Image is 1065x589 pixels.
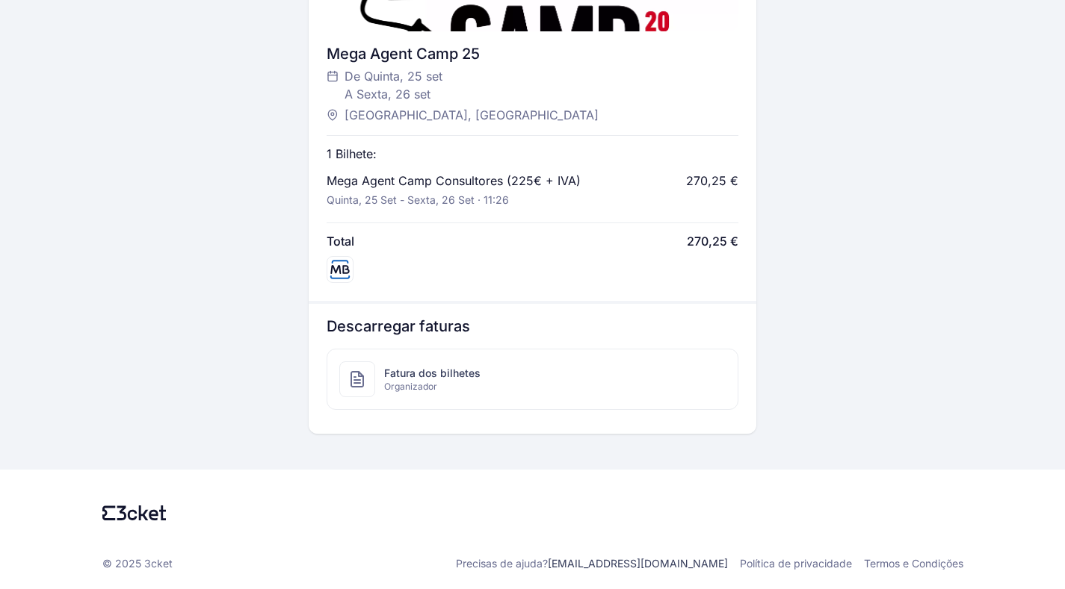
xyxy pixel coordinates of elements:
[345,67,442,103] span: De Quinta, 25 set A Sexta, 26 set
[687,232,738,250] span: 270,25 €
[327,349,738,410] a: Fatura dos bilhetesOrganizador
[686,172,738,190] div: 270,25 €
[327,193,509,208] p: Quinta, 25 set - Sexta, 26 set · 11:26
[864,556,963,571] a: Termos e Condições
[102,556,173,571] p: © 2025 3cket
[327,172,581,190] p: Mega Agent Camp Consultores (225€ + IVA)
[327,43,738,64] div: Mega Agent Camp 25
[384,381,481,393] span: Organizador
[327,145,377,163] p: 1 Bilhete:
[327,316,738,337] h3: Descarregar faturas
[345,106,599,124] span: [GEOGRAPHIC_DATA], [GEOGRAPHIC_DATA]
[327,232,354,250] span: Total
[740,556,852,571] a: Política de privacidade
[456,556,728,571] p: Precisas de ajuda?
[384,366,481,381] span: Fatura dos bilhetes
[548,557,728,570] a: [EMAIL_ADDRESS][DOMAIN_NAME]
